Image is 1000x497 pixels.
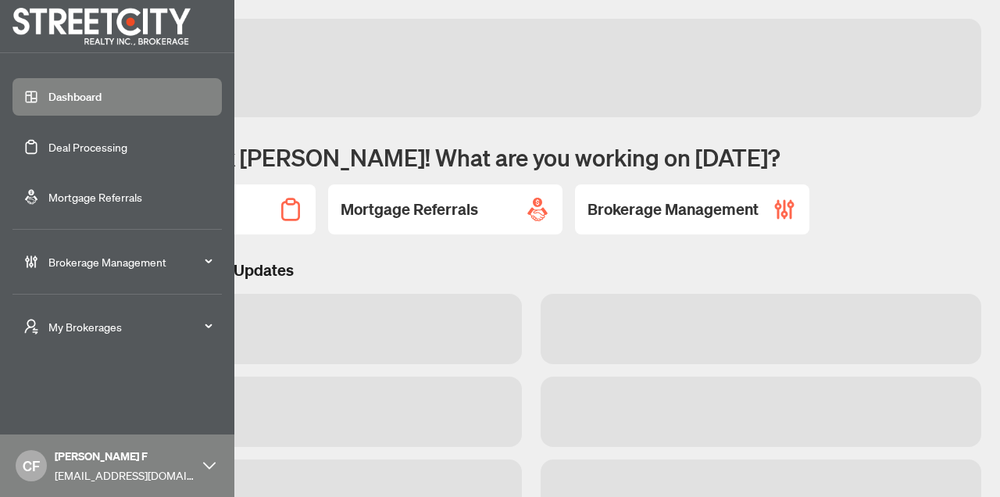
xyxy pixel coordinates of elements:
[12,8,191,45] img: logo
[48,318,211,335] span: My Brokerages
[81,259,981,281] h3: Brokerage & Industry Updates
[55,448,195,465] span: [PERSON_NAME] F
[48,253,211,270] span: Brokerage Management
[48,140,127,154] a: Deal Processing
[81,142,981,172] h1: Welcome back [PERSON_NAME]! What are you working on [DATE]?
[48,190,142,204] a: Mortgage Referrals
[341,198,478,220] h2: Mortgage Referrals
[23,455,40,477] span: CF
[55,467,195,484] span: [EMAIL_ADDRESS][DOMAIN_NAME]
[23,319,39,334] span: user-switch
[48,90,102,104] a: Dashboard
[587,198,759,220] h2: Brokerage Management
